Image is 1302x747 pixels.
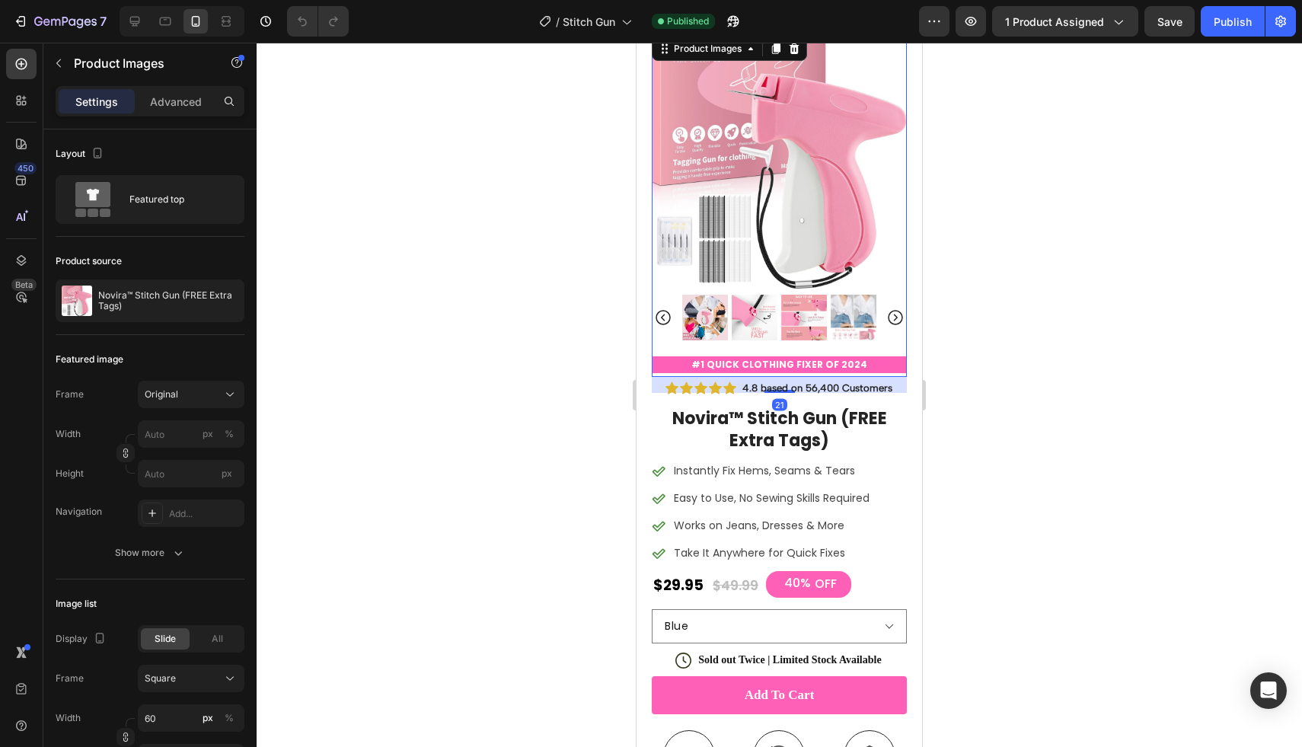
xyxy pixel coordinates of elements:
[11,279,37,291] div: Beta
[225,427,234,441] div: %
[56,672,84,685] label: Frame
[106,340,256,352] p: 4.8 based on 56,400 Customers
[100,12,107,30] p: 7
[56,505,102,519] div: Navigation
[15,364,270,410] h1: Novira™ Stitch Gun (FREE Extra Tags)
[1214,14,1252,30] div: Publish
[6,6,113,37] button: 7
[56,254,122,268] div: Product source
[1201,6,1265,37] button: Publish
[203,711,213,725] div: px
[56,711,81,725] label: Width
[563,14,615,30] span: Stitch Gun
[56,629,109,650] div: Display
[146,532,176,551] div: 40%
[1157,15,1182,28] span: Save
[287,6,349,37] div: Undo/Redo
[225,711,234,725] div: %
[108,644,178,661] div: Add to cart
[56,539,244,567] button: Show more
[62,611,244,624] p: Sold out Twice | Limited Stock Available
[138,704,244,732] input: px%
[62,286,92,316] img: product feature img
[176,532,203,552] div: OFF
[199,425,217,443] button: %
[1005,14,1104,30] span: 1 product assigned
[15,532,69,554] div: $29.95
[138,420,244,448] input: px%
[222,468,232,479] span: px
[37,475,233,491] p: Works on Jeans, Dresses & More
[138,460,244,487] input: px
[56,144,107,164] div: Layout
[667,14,709,28] span: Published
[138,665,244,692] button: Square
[199,709,217,727] button: %
[56,353,123,366] div: Featured image
[220,425,238,443] button: px
[14,162,37,174] div: 450
[145,672,176,685] span: Square
[556,14,560,30] span: /
[203,427,213,441] div: px
[138,381,244,408] button: Original
[56,427,81,441] label: Width
[56,388,84,401] label: Frame
[1144,6,1195,37] button: Save
[155,632,176,646] span: Slide
[56,597,97,611] div: Image list
[75,94,118,110] p: Settings
[74,54,203,72] p: Product Images
[169,507,241,521] div: Add...
[56,467,84,480] label: Height
[992,6,1138,37] button: 1 product assigned
[1250,672,1287,709] div: Open Intercom Messenger
[637,43,922,747] iframe: Design area
[129,182,222,217] div: Featured top
[220,709,238,727] button: px
[37,503,233,519] p: Take It Anywhere for Quick Fixes
[15,634,270,672] button: Add to cart
[55,315,231,328] strong: #1 Quick Clothing Fixer of 2024
[212,632,223,646] span: All
[145,388,178,401] span: Original
[98,290,238,311] p: Novira™ Stitch Gun (FREE Extra Tags)
[115,545,186,560] div: Show more
[37,448,233,464] p: Easy to Use, No Sewing Skills Required
[150,94,202,110] p: Advanced
[37,420,233,436] p: Instantly Fix Hems, Seams & Tears
[75,533,123,553] div: $49.99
